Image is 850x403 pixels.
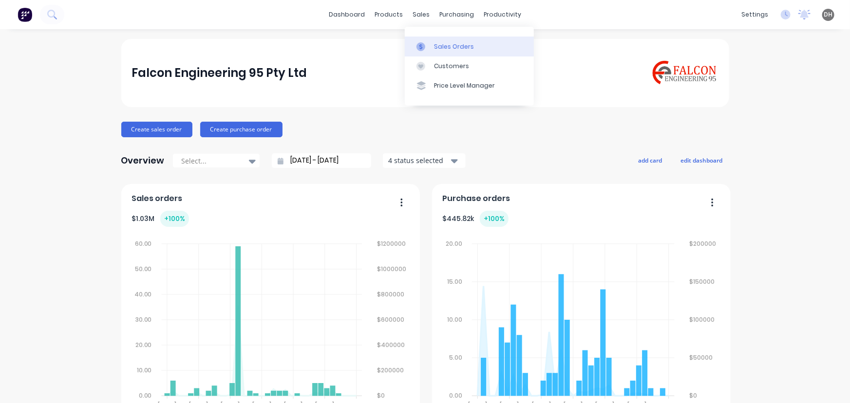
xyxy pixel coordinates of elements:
button: edit dashboard [675,154,729,166]
tspan: 30.00 [135,315,152,324]
div: sales [408,7,434,22]
img: Factory [18,7,32,22]
tspan: $600000 [378,315,405,324]
a: Price Level Manager [405,76,534,95]
div: Falcon Engineering 95 Pty Ltd [132,63,307,83]
tspan: $0 [690,392,698,400]
span: Sales orders [132,193,182,204]
tspan: $50000 [690,353,713,362]
button: Create sales order [121,122,192,137]
div: $ 445.82k [442,211,509,227]
button: 4 status selected [383,153,466,168]
div: $ 1.03M [132,211,189,227]
tspan: $1000000 [378,265,407,273]
tspan: $100000 [690,315,715,324]
tspan: 50.00 [135,265,152,273]
tspan: $800000 [378,290,405,298]
div: 4 status selected [388,155,450,165]
div: purchasing [434,7,479,22]
img: Falcon Engineering 95 Pty Ltd [650,59,718,87]
tspan: $1200000 [378,239,406,248]
tspan: 20.00 [446,239,462,248]
tspan: $400000 [378,341,405,349]
tspan: 0.00 [139,392,152,400]
tspan: 20.00 [135,341,152,349]
span: DH [824,10,833,19]
tspan: 10.00 [447,315,462,324]
button: Create purchase order [200,122,283,137]
div: Sales Orders [434,42,474,51]
div: Price Level Manager [434,81,495,90]
span: Purchase orders [442,193,510,204]
tspan: 15.00 [447,277,462,286]
div: Overview [121,151,165,170]
div: + 100 % [160,211,189,227]
tspan: 5.00 [449,353,462,362]
tspan: $150000 [690,277,715,286]
a: dashboard [324,7,370,22]
tspan: 10.00 [137,366,152,374]
div: products [370,7,408,22]
tspan: $0 [378,392,385,400]
tspan: 0.00 [449,392,462,400]
div: Customers [434,62,469,71]
tspan: 40.00 [134,290,152,298]
div: productivity [479,7,526,22]
div: + 100 % [480,211,509,227]
div: settings [737,7,773,22]
tspan: 60.00 [135,239,152,248]
a: Customers [405,56,534,76]
button: add card [632,154,669,166]
tspan: $200000 [378,366,404,374]
tspan: $200000 [690,239,717,248]
a: Sales Orders [405,37,534,56]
